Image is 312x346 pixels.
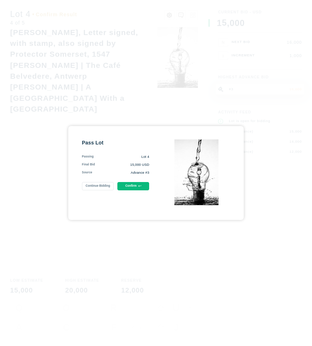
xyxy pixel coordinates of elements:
div: 15,000 USD [95,163,149,167]
div: Source [82,170,92,175]
button: Confirm [117,182,149,190]
div: Advance #3 [92,170,149,175]
div: Final Bid [82,163,95,167]
button: Continue Bidding [82,182,114,190]
div: Passing [82,155,94,159]
div: Pass Lot [82,139,149,146]
div: Lot 4 [94,155,149,159]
